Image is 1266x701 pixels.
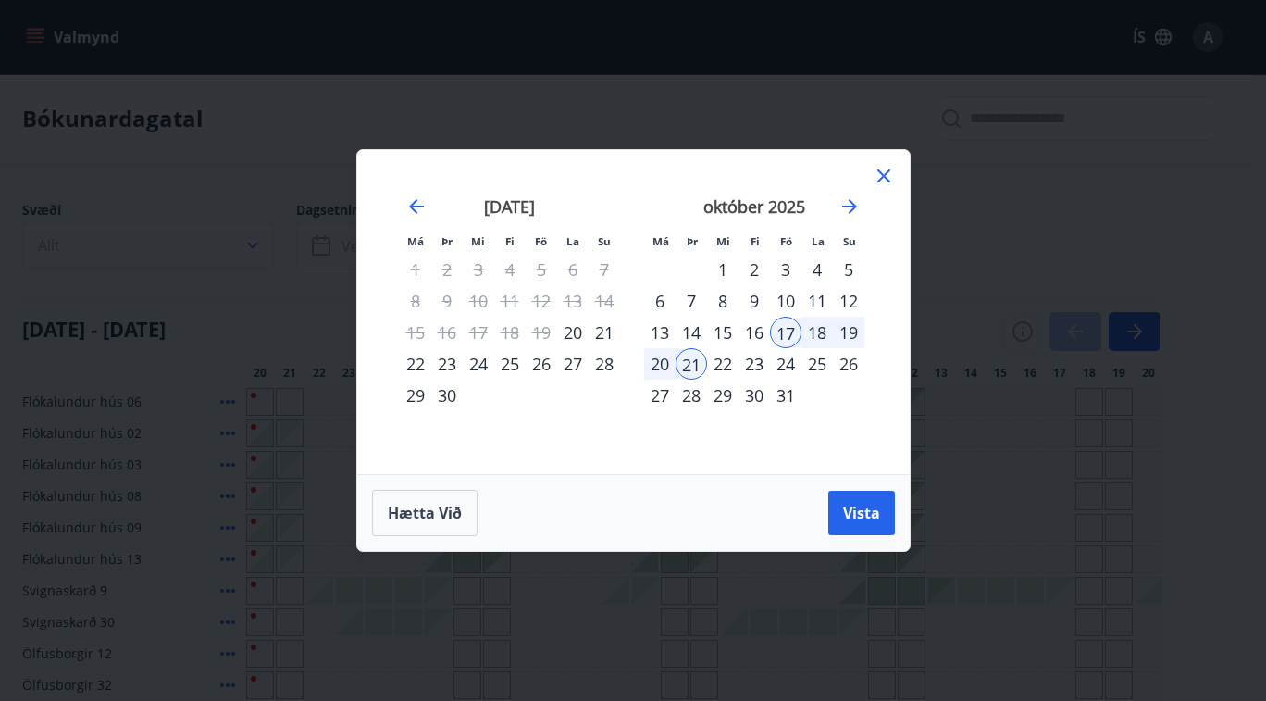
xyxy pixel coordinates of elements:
[770,348,801,380] td: Choose föstudagur, 24. október 2025 as your check-in date. It’s available.
[833,348,864,380] div: 26
[833,348,864,380] td: Choose sunnudagur, 26. október 2025 as your check-in date. It’s available.
[644,317,676,348] td: Choose mánudagur, 13. október 2025 as your check-in date. It’s available.
[431,285,463,317] td: Not available. þriðjudagur, 9. september 2025
[687,234,698,248] small: Þr
[494,317,526,348] td: Not available. fimmtudagur, 18. september 2025
[400,348,431,380] td: Choose mánudagur, 22. september 2025 as your check-in date. It’s available.
[557,317,589,348] div: 20
[494,285,526,317] td: Not available. fimmtudagur, 11. september 2025
[676,317,707,348] td: Choose þriðjudagur, 14. október 2025 as your check-in date. It’s available.
[566,234,579,248] small: La
[379,172,887,452] div: Calendar
[833,285,864,317] td: Choose sunnudagur, 12. október 2025 as your check-in date. It’s available.
[751,234,760,248] small: Fi
[644,348,676,380] div: 20
[400,317,431,348] td: Not available. mánudagur, 15. september 2025
[388,503,462,523] span: Hætta við
[644,380,676,411] div: 27
[557,317,589,348] td: Choose laugardagur, 20. september 2025 as your check-in date. It’s available.
[463,317,494,348] td: Not available. miðvikudagur, 17. september 2025
[557,348,589,380] div: 27
[676,380,707,411] div: 28
[707,348,738,380] td: Choose miðvikudagur, 22. október 2025 as your check-in date. It’s available.
[484,195,535,218] strong: [DATE]
[770,285,801,317] div: 10
[526,348,557,380] td: Choose föstudagur, 26. september 2025 as your check-in date. It’s available.
[770,380,801,411] td: Choose föstudagur, 31. október 2025 as your check-in date. It’s available.
[676,348,707,380] td: Selected as end date. þriðjudagur, 21. október 2025
[526,348,557,380] div: 26
[770,348,801,380] div: 24
[738,317,770,348] td: Choose fimmtudagur, 16. október 2025 as your check-in date. It’s available.
[838,195,861,218] div: Move forward to switch to the next month.
[400,285,431,317] td: Not available. mánudagur, 8. september 2025
[828,491,895,535] button: Vista
[676,317,707,348] div: 14
[812,234,825,248] small: La
[843,234,856,248] small: Su
[589,254,620,285] td: Not available. sunnudagur, 7. september 2025
[833,285,864,317] div: 12
[494,348,526,380] td: Choose fimmtudagur, 25. september 2025 as your check-in date. It’s available.
[833,254,864,285] div: 5
[463,254,494,285] td: Not available. miðvikudagur, 3. september 2025
[707,380,738,411] div: 29
[676,380,707,411] td: Choose þriðjudagur, 28. október 2025 as your check-in date. It’s available.
[716,234,730,248] small: Mi
[598,234,611,248] small: Su
[801,285,833,317] div: 11
[505,234,515,248] small: Fi
[738,348,770,380] div: 23
[557,285,589,317] td: Not available. laugardagur, 13. september 2025
[801,348,833,380] td: Choose laugardagur, 25. október 2025 as your check-in date. It’s available.
[707,317,738,348] td: Choose miðvikudagur, 15. október 2025 as your check-in date. It’s available.
[738,254,770,285] div: 2
[644,348,676,380] td: Selected. mánudagur, 20. október 2025
[644,285,676,317] td: Choose mánudagur, 6. október 2025 as your check-in date. It’s available.
[405,195,428,218] div: Move backward to switch to the previous month.
[780,234,792,248] small: Fö
[738,254,770,285] td: Choose fimmtudagur, 2. október 2025 as your check-in date. It’s available.
[770,254,801,285] td: Choose föstudagur, 3. október 2025 as your check-in date. It’s available.
[770,285,801,317] td: Choose föstudagur, 10. október 2025 as your check-in date. It’s available.
[770,317,801,348] td: Selected as start date. föstudagur, 17. október 2025
[431,380,463,411] td: Choose þriðjudagur, 30. september 2025 as your check-in date. It’s available.
[676,285,707,317] div: 7
[644,380,676,411] td: Choose mánudagur, 27. október 2025 as your check-in date. It’s available.
[707,254,738,285] div: 1
[535,234,547,248] small: Fö
[400,348,431,380] div: 22
[801,285,833,317] td: Choose laugardagur, 11. október 2025 as your check-in date. It’s available.
[463,285,494,317] td: Not available. miðvikudagur, 10. september 2025
[676,348,707,380] div: 21
[644,285,676,317] div: 6
[770,380,801,411] div: 31
[589,348,620,380] div: 28
[589,317,620,348] td: Choose sunnudagur, 21. september 2025 as your check-in date. It’s available.
[400,380,431,411] div: 29
[494,254,526,285] td: Not available. fimmtudagur, 4. september 2025
[526,285,557,317] td: Not available. föstudagur, 12. september 2025
[707,380,738,411] td: Choose miðvikudagur, 29. október 2025 as your check-in date. It’s available.
[707,285,738,317] td: Choose miðvikudagur, 8. október 2025 as your check-in date. It’s available.
[400,380,431,411] td: Choose mánudagur, 29. september 2025 as your check-in date. It’s available.
[833,254,864,285] td: Choose sunnudagur, 5. október 2025 as your check-in date. It’s available.
[471,234,485,248] small: Mi
[843,503,880,523] span: Vista
[526,254,557,285] td: Not available. föstudagur, 5. september 2025
[833,317,864,348] td: Selected. sunnudagur, 19. október 2025
[463,348,494,380] div: 24
[801,348,833,380] div: 25
[589,285,620,317] td: Not available. sunnudagur, 14. september 2025
[557,348,589,380] td: Choose laugardagur, 27. september 2025 as your check-in date. It’s available.
[676,285,707,317] td: Choose þriðjudagur, 7. október 2025 as your check-in date. It’s available.
[738,380,770,411] div: 30
[431,348,463,380] div: 23
[431,380,463,411] div: 30
[400,254,431,285] td: Not available. mánudagur, 1. september 2025
[770,254,801,285] div: 3
[801,317,833,348] div: 18
[801,317,833,348] td: Selected. laugardagur, 18. október 2025
[770,317,801,348] div: 17
[463,348,494,380] td: Choose miðvikudagur, 24. september 2025 as your check-in date. It’s available.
